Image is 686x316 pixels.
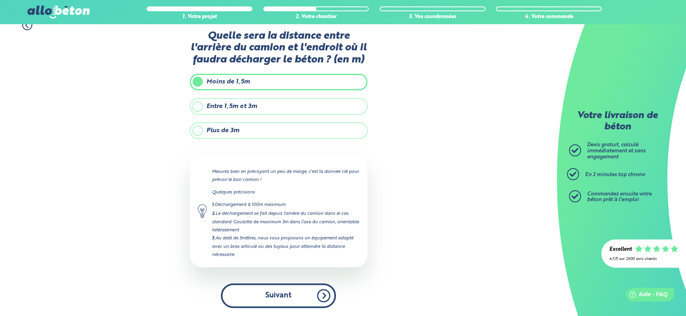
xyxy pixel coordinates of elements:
div: 4. Votre commande [496,14,602,20]
strong: 1. [212,203,215,207]
label: Entre 1,5m et 3m [190,98,367,114]
label: Moins de 1,5m [190,74,367,90]
div: Au delà de 3mètres, nous vous proposons un équipement adapté avec un bras articulé ou des tuyaux ... [212,234,359,259]
strong: 2. [212,212,216,216]
p: Mesurez bien en prévoyant un peu de marge, c'est la donnée clé pour prévoir le bon camion ! [212,168,359,184]
iframe: Help widget launcher [614,285,677,307]
p: Quelques précisions [212,188,359,196]
img: allobéton [27,6,90,19]
div: Déchargement à 100m maximum [212,201,359,209]
label: Quelle sera la distance entre l'arrière du camion et l'endroit où il faudra décharger le béton ? ... [190,30,367,66]
strong: 3. [212,236,216,241]
label: Plus de 3m [190,123,367,139]
button: Suivant [221,283,336,308]
div: Le déchargement se fait depuis l'arrière du camion dans le cas standard. Goulotte de maximum 3m d... [212,210,359,234]
div: 1. Votre projet [147,14,252,20]
div: 3. Vos coordonnées [380,14,485,20]
div: 2. Votre chantier [263,14,369,20]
